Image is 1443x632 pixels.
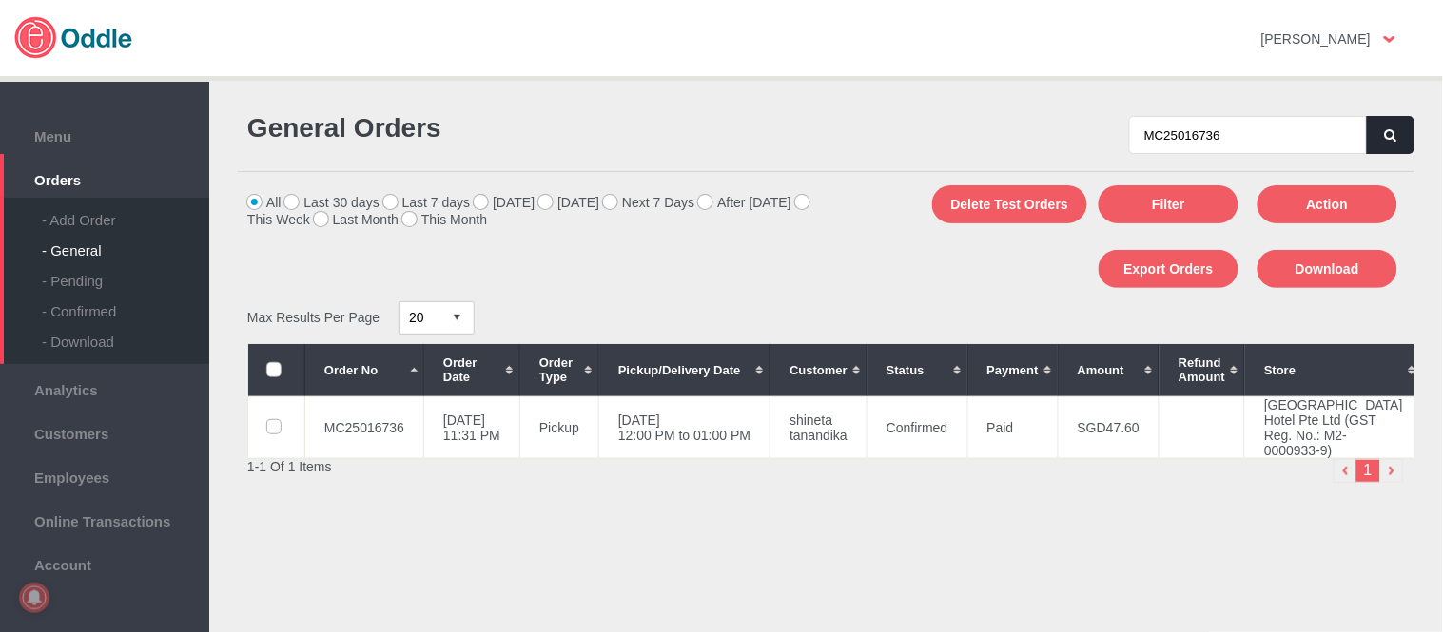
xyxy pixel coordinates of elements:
[1099,250,1238,288] button: Export Orders
[1258,185,1397,223] button: Action
[1261,31,1371,47] strong: [PERSON_NAME]
[42,289,209,319] div: - Confirmed
[10,508,200,529] span: Online Transactions
[247,195,282,210] label: All
[770,396,868,458] td: shineta tanandika
[247,113,817,144] h1: General Orders
[10,465,200,486] span: Employees
[247,310,380,325] span: Max Results Per Page
[247,459,332,474] span: 1-1 Of 1 Items
[284,195,379,210] label: Last 30 days
[1129,116,1367,154] input: Search by name, email or phone
[474,195,535,210] label: [DATE]
[42,259,209,289] div: - Pending
[10,552,200,573] span: Account
[314,212,399,227] label: Last Month
[1058,344,1159,396] th: Amount
[770,344,868,396] th: Customer
[10,167,200,188] span: Orders
[305,344,424,396] th: Order No
[402,212,487,227] label: This Month
[1245,396,1423,458] td: [GEOGRAPHIC_DATA] Hotel Pte Ltd (GST Reg. No.: M2-0000933-9)
[1245,344,1423,396] th: Store
[424,344,520,396] th: Order Date
[42,319,209,350] div: - Download
[599,344,770,396] th: Pickup/Delivery Date
[10,377,200,398] span: Analytics
[1058,396,1159,458] td: SGD47.60
[538,195,599,210] label: [DATE]
[383,195,471,210] label: Last 7 days
[10,421,200,442] span: Customers
[305,396,424,458] td: MC25016736
[1258,250,1397,288] button: Download
[520,344,599,396] th: Order Type
[520,396,599,458] td: Pickup
[1099,185,1238,223] button: Filter
[932,185,1087,223] button: Delete Test Orders
[1380,459,1404,483] img: right-arrow.png
[599,396,770,458] td: [DATE] 12:00 PM to 01:00 PM
[1384,36,1395,43] img: user-option-arrow.png
[967,344,1058,396] th: Payment
[42,228,209,259] div: - General
[1334,459,1357,483] img: left-arrow-small.png
[1356,459,1380,483] li: 1
[698,195,791,210] label: After [DATE]
[424,396,520,458] td: [DATE] 11:31 PM
[10,124,200,144] span: Menu
[868,396,968,458] td: Confirmed
[868,344,968,396] th: Status
[603,195,694,210] label: Next 7 Days
[967,396,1058,458] td: Paid
[42,198,209,228] div: - Add Order
[1160,344,1245,396] th: Refund Amount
